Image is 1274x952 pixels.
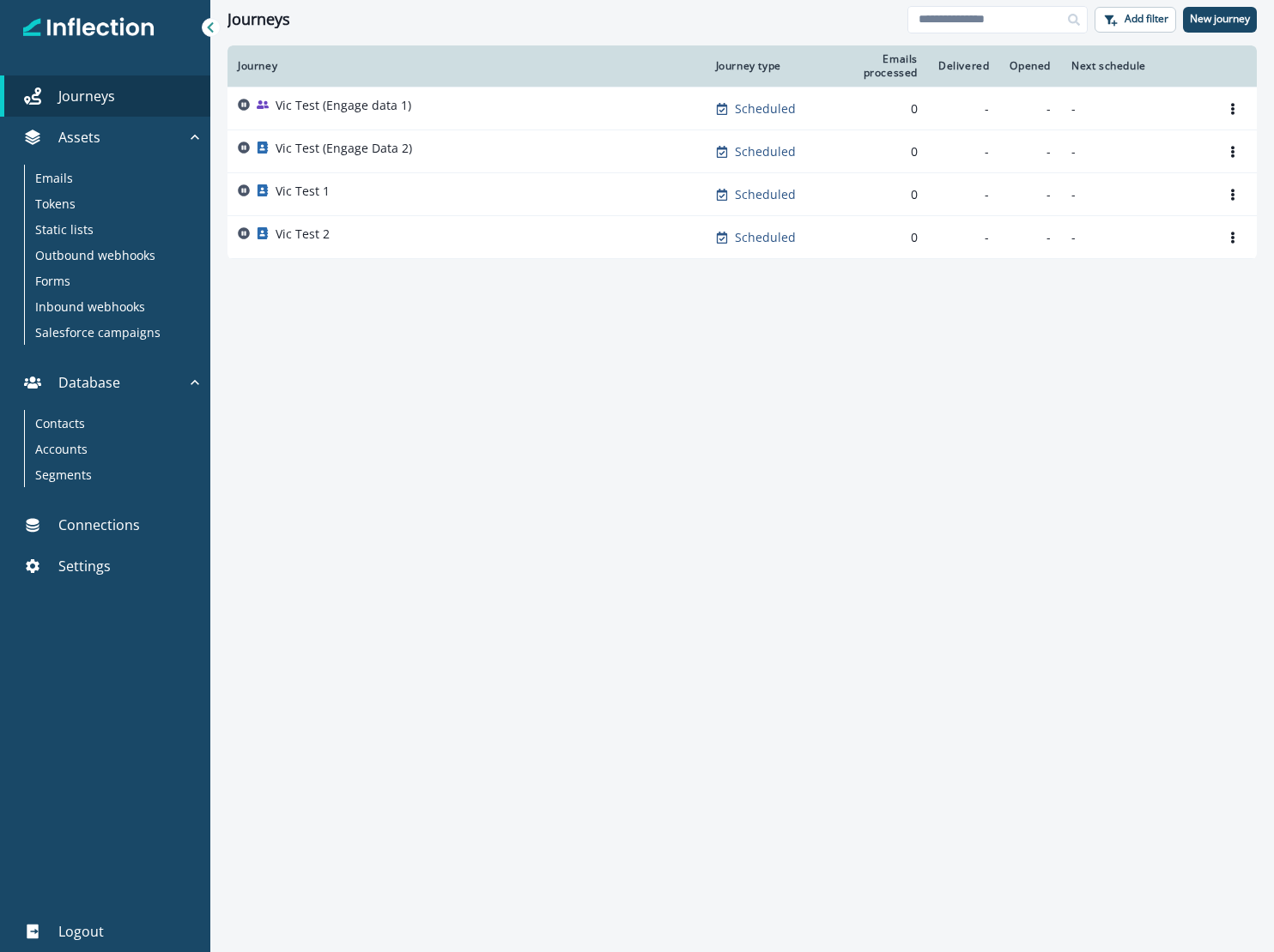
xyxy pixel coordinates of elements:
a: Tokens [25,190,197,216]
a: Static lists [25,216,197,242]
div: Next schedule [1071,59,1198,73]
div: Emails processed [828,52,918,80]
a: Vic Test (Engage data 1)Scheduled0---Options [227,87,1257,130]
p: Add filter [1125,13,1168,25]
p: - [1071,100,1198,117]
p: Scheduled [735,186,796,203]
a: Forms [25,268,197,293]
a: Vic Test 1Scheduled0---Options [227,173,1257,216]
div: Opened [1010,59,1051,73]
h1: Journeys [227,10,290,29]
div: 0 [828,143,918,160]
a: Emails [25,165,197,190]
a: Segments [25,461,197,487]
p: Vic Test 1 [276,183,330,200]
div: - [1010,186,1051,203]
p: Scheduled [735,229,796,246]
p: Inbound webhooks [35,298,145,316]
a: Contacts [25,410,197,436]
p: Segments [35,466,92,484]
div: - [938,186,989,203]
div: Journey [238,59,695,73]
p: Accounts [35,440,88,458]
button: Options [1219,182,1247,208]
p: Assets [58,127,100,148]
p: Tokens [35,195,76,213]
button: Options [1219,139,1247,165]
p: Journeys [58,86,115,106]
div: - [938,100,989,117]
a: Accounts [25,436,197,461]
p: Scheduled [735,100,796,117]
p: Logout [58,921,104,942]
div: - [938,229,989,246]
div: - [938,143,989,160]
a: Outbound webhooks [25,242,197,268]
button: Options [1219,96,1247,122]
p: Connections [58,515,140,535]
p: Database [58,372,120,393]
button: Options [1219,225,1247,250]
p: Settings [58,556,111,576]
button: Add filter [1095,7,1176,33]
p: Vic Test (Engage data 1) [276,97,411,114]
p: - [1071,143,1198,160]
div: - [1010,143,1051,160]
p: Forms [35,272,70,290]
img: Inflection [23,15,155,39]
div: Delivered [938,59,989,73]
p: Static lists [35,220,94,238]
div: Journey type [716,59,809,73]
a: Inbound webhooks [25,293,197,319]
p: Emails [35,169,73,187]
div: 0 [828,186,918,203]
div: 0 [828,229,918,246]
button: New journey [1183,7,1257,33]
p: New journey [1190,13,1250,25]
a: Vic Test 2Scheduled0---Options [227,216,1257,259]
p: Outbound webhooks [35,246,155,264]
p: - [1071,186,1198,203]
p: Vic Test (Engage Data 2) [276,140,412,157]
p: Vic Test 2 [276,226,330,243]
a: Vic Test (Engage Data 2)Scheduled0---Options [227,130,1257,173]
p: Salesforce campaigns [35,323,161,341]
p: Contacts [35,414,85,432]
p: - [1071,229,1198,246]
div: 0 [828,100,918,117]
div: - [1010,229,1051,246]
a: Salesforce campaigns [25,319,197,345]
div: - [1010,100,1051,117]
p: Scheduled [735,143,796,160]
